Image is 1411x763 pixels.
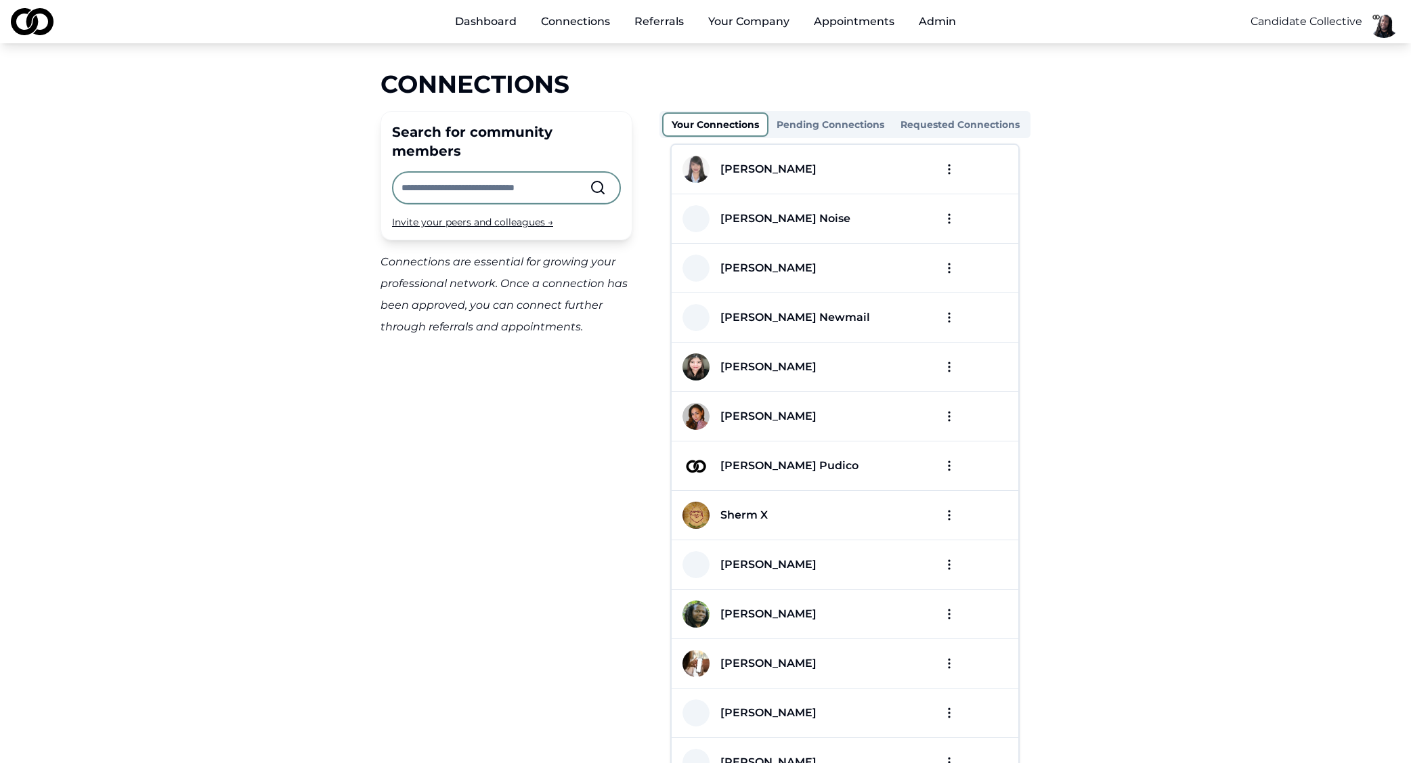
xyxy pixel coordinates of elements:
div: [PERSON_NAME] Noise [720,211,850,227]
a: [PERSON_NAME] Noise [710,211,850,227]
nav: Main [444,8,967,35]
div: [PERSON_NAME] [720,705,817,721]
img: 8403e352-10e5-4e27-92ef-779448c4ad7c-Photoroom-20250303_112017-profile_picture.png [682,403,710,430]
div: [PERSON_NAME] [720,408,817,424]
a: Appointments [803,8,905,35]
img: logo [11,8,53,35]
div: [PERSON_NAME] [720,557,817,573]
button: Requested Connections [892,114,1028,135]
button: Your Company [697,8,800,35]
a: Sherm X [710,507,768,523]
img: 126d1970-4131-4eca-9e04-994076d8ae71-2-profile_picture.jpeg [682,452,710,479]
img: fc566690-cf65-45d8-a465-1d4f683599e2-basimCC1-profile_picture.png [1368,5,1400,38]
div: Sherm X [720,507,768,523]
img: c5a994b8-1df4-4c55-a0c5-fff68abd3c00-Kim%20Headshot-profile_picture.jpg [682,353,710,380]
div: [PERSON_NAME] Pudico [720,458,859,474]
a: [PERSON_NAME] [710,655,817,672]
button: Pending Connections [768,114,892,135]
div: Invite your peers and colleagues → [392,215,621,229]
button: Your Connections [662,112,768,137]
div: [PERSON_NAME] [720,260,817,276]
a: Dashboard [444,8,527,35]
a: [PERSON_NAME] Newmail [710,309,870,326]
a: Connections [530,8,621,35]
button: Candidate Collective [1251,14,1362,30]
a: [PERSON_NAME] Pudico [710,458,859,474]
button: Admin [908,8,967,35]
a: [PERSON_NAME] [710,359,817,375]
div: [PERSON_NAME] [720,606,817,622]
img: 53fe087c-dc79-4ae5-bff5-61690bbd50ae-PXL_20220926_182737767-profile_picture.jpg [682,601,710,628]
div: [PERSON_NAME] [720,359,817,375]
a: Referrals [624,8,695,35]
a: [PERSON_NAME] [710,161,817,177]
div: Search for community members [392,123,621,160]
a: [PERSON_NAME] [710,408,817,424]
div: Connections are essential for growing your professional network. Once a connection has been appro... [381,251,632,338]
div: [PERSON_NAME] Newmail [720,309,870,326]
div: [PERSON_NAME] [720,161,817,177]
div: Connections [381,70,1030,97]
a: [PERSON_NAME] [710,557,817,573]
a: [PERSON_NAME] [710,705,817,721]
img: ca9003bf-7ecc-45ff-9897-09b111227044-IMG_4996-profile_picture.jpeg [682,502,710,529]
img: 51457996-7adf-4995-be40-a9f8ac946256-Picture1-profile_picture.jpg [682,156,710,183]
img: 536b56b0-0780-4c34-99f1-32bccf700ab4-phone-profile_picture.png [682,650,710,677]
a: [PERSON_NAME] [710,606,817,622]
a: [PERSON_NAME] [710,260,817,276]
div: [PERSON_NAME] [720,655,817,672]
